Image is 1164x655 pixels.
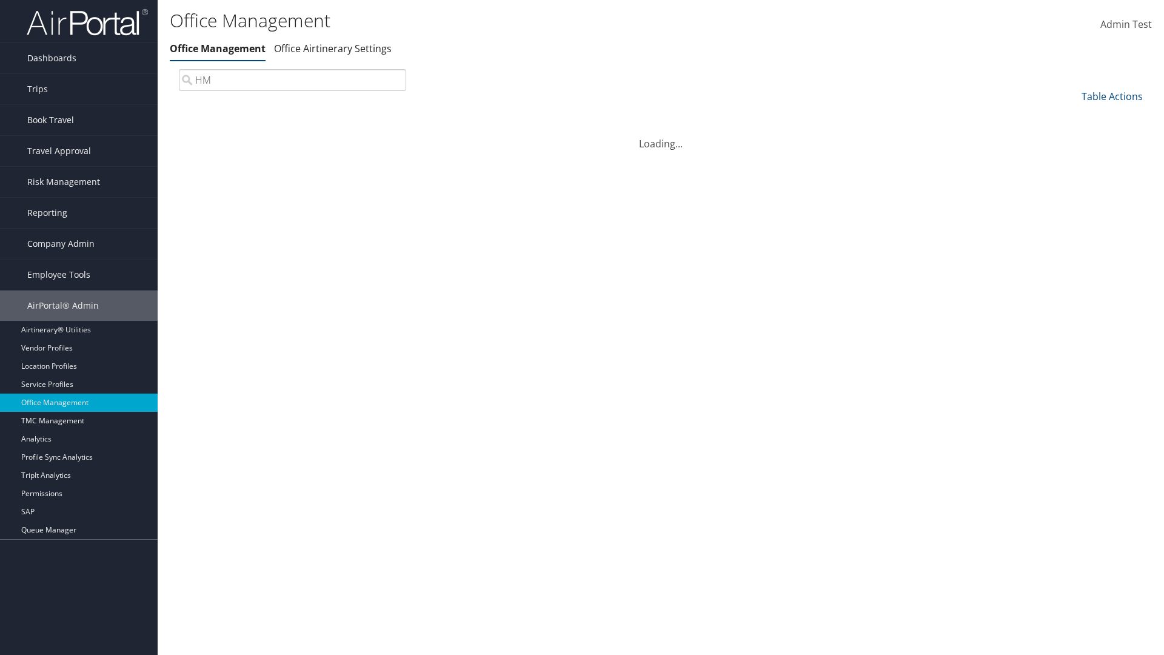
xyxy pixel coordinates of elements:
[1082,90,1143,103] a: Table Actions
[27,167,100,197] span: Risk Management
[1100,18,1152,31] span: Admin Test
[27,8,148,36] img: airportal-logo.png
[179,69,406,91] input: Search
[27,136,91,166] span: Travel Approval
[170,42,266,55] a: Office Management
[27,229,95,259] span: Company Admin
[1100,6,1152,44] a: Admin Test
[27,43,76,73] span: Dashboards
[170,8,824,33] h1: Office Management
[27,260,90,290] span: Employee Tools
[27,291,99,321] span: AirPortal® Admin
[27,105,74,135] span: Book Travel
[274,42,392,55] a: Office Airtinerary Settings
[27,74,48,104] span: Trips
[170,122,1152,151] div: Loading...
[27,198,67,228] span: Reporting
